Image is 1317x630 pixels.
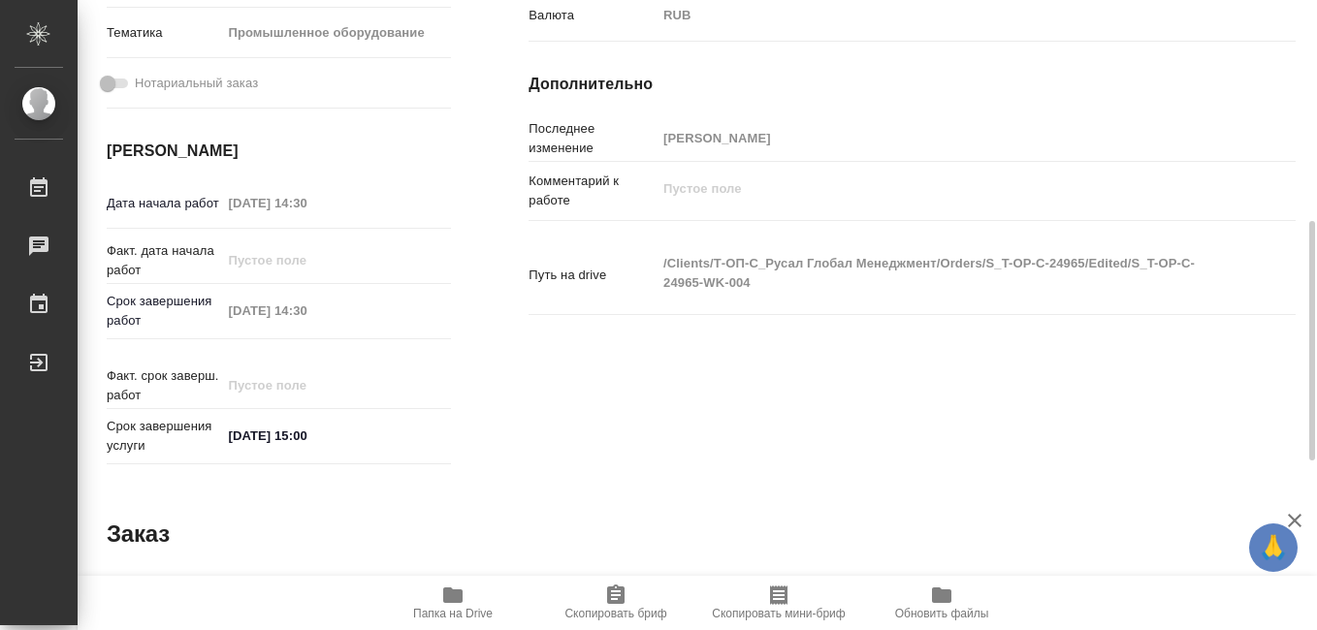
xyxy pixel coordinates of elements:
[135,74,258,93] span: Нотариальный заказ
[657,247,1232,299] textarea: /Clients/Т-ОП-С_Русал Глобал Менеджмент/Orders/S_T-OP-C-24965/Edited/S_T-OP-C-24965-WK-004
[107,194,221,213] p: Дата начала работ
[107,417,221,456] p: Срок завершения услуги
[221,422,391,450] input: ✎ Введи что-нибудь
[221,189,391,217] input: Пустое поле
[107,519,170,550] h2: Заказ
[107,23,221,43] p: Тематика
[413,607,493,620] span: Папка на Drive
[529,73,1296,96] h4: Дополнительно
[221,16,451,49] div: Промышленное оборудование
[221,297,391,325] input: Пустое поле
[107,366,221,405] p: Факт. срок заверш. работ
[860,576,1023,630] button: Обновить файлы
[529,172,657,210] p: Комментарий к работе
[712,607,845,620] span: Скопировать мини-бриф
[107,241,221,280] p: Факт. дата начала работ
[895,607,989,620] span: Обновить файлы
[529,266,657,285] p: Путь на drive
[221,371,391,399] input: Пустое поле
[697,576,860,630] button: Скопировать мини-бриф
[1257,527,1290,568] span: 🙏
[657,124,1232,152] input: Пустое поле
[529,119,657,158] p: Последнее изменение
[107,140,451,163] h4: [PERSON_NAME]
[107,292,221,331] p: Срок завершения работ
[371,576,534,630] button: Папка на Drive
[529,6,657,25] p: Валюта
[107,573,451,596] h4: Основная информация
[534,576,697,630] button: Скопировать бриф
[564,607,666,620] span: Скопировать бриф
[1249,523,1298,572] button: 🙏
[221,246,391,274] input: Пустое поле
[529,573,1296,596] h4: Дополнительно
